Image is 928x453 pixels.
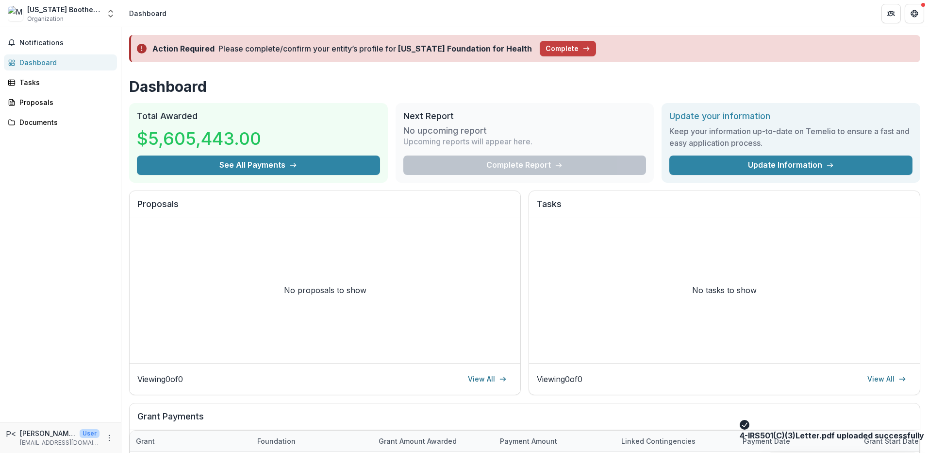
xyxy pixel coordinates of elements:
a: Update Information [669,156,912,175]
h3: Keep your information up-to-date on Temelio to ensure a fast and easy application process. [669,125,912,149]
div: Dashboard [19,57,109,68]
button: More [103,432,115,444]
div: Payment date [737,436,796,446]
div: Grant start date [858,436,925,446]
h2: Tasks [537,199,912,217]
p: [PERSON_NAME] <[EMAIL_ADDRESS][DOMAIN_NAME]> [20,428,76,438]
p: Upcoming reports will appear here. [403,136,532,147]
a: Documents [4,114,117,130]
div: Grant [130,431,251,452]
div: Documents [19,117,109,127]
div: Grant [130,436,161,446]
h2: Grant Payments [137,411,912,430]
a: Tasks [4,74,117,90]
div: Action Required [152,43,215,54]
button: Get Help [905,4,924,23]
div: Grant amount awarded [373,431,494,452]
div: Proposals [19,97,109,107]
p: User [80,429,99,438]
div: Please complete/confirm your entity’s profile for [218,43,532,54]
div: Linked Contingencies [615,431,737,452]
div: Linked Contingencies [615,436,701,446]
p: Viewing 0 of 0 [137,373,183,385]
a: Dashboard [4,54,117,70]
button: Partners [881,4,901,23]
div: Tasks [19,77,109,87]
img: Missouri Bootheel Regional Consortium Incorporated [8,6,23,21]
h2: Total Awarded [137,111,380,122]
div: Foundation [251,431,373,452]
strong: [US_STATE] Foundation for Health [398,44,532,53]
h2: Update your information [669,111,912,122]
button: Notifications [4,35,117,51]
a: View All [462,371,513,387]
p: Viewing 0 of 0 [537,373,582,385]
div: Payment date [737,431,858,452]
p: [EMAIL_ADDRESS][DOMAIN_NAME] [20,438,99,447]
h3: No upcoming report [403,125,487,136]
h2: Next Report [403,111,646,122]
div: Patricia Cope <pcope@mbrcinc.org> [6,430,16,438]
span: Notifications [19,39,113,47]
button: See All Payments [137,156,380,175]
div: Payment Amount [494,431,615,452]
h3: $5,605,443.00 [137,125,261,152]
span: Organization [27,15,64,23]
div: Grant amount awarded [373,436,463,446]
div: Payment Amount [494,436,563,446]
p: No proposals to show [284,284,366,296]
div: Foundation [251,436,301,446]
button: Complete [540,41,596,56]
button: Open entity switcher [104,4,117,23]
div: [US_STATE] Bootheel Regional Consortium Incorporated [27,4,100,15]
h1: Dashboard [129,78,920,95]
a: Proposals [4,94,117,110]
div: Dashboard [129,8,166,18]
nav: breadcrumb [125,6,170,20]
p: No tasks to show [692,284,757,296]
h2: Proposals [137,199,513,217]
a: View All [862,371,912,387]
